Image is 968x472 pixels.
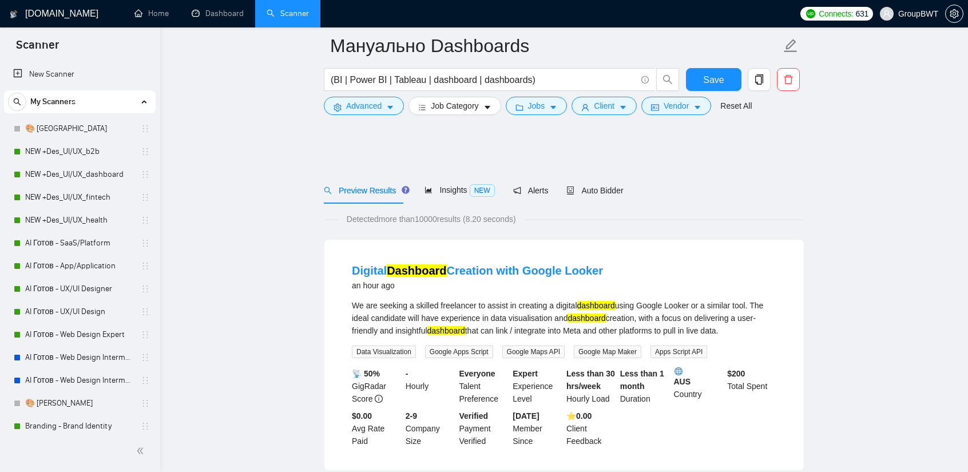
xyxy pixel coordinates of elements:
span: My Scanners [30,90,76,113]
a: 🎨 [GEOGRAPHIC_DATA] [25,117,134,140]
a: DigitalDashboardCreation with Google Looker [352,264,603,277]
span: bars [418,103,426,112]
span: user [883,10,891,18]
div: Member Since [510,410,564,447]
span: Connects: [819,7,853,20]
span: Alerts [513,186,549,195]
span: setting [334,103,342,112]
span: Apps Script API [650,346,707,358]
span: Jobs [528,100,545,112]
button: search [8,93,26,111]
span: Google Apps Script [425,346,493,358]
div: Payment Verified [457,410,511,447]
span: edit [783,38,798,53]
span: Data Visualization [352,346,416,358]
span: area-chart [425,186,433,194]
span: holder [141,307,150,316]
div: Hourly Load [564,367,618,405]
span: info-circle [375,395,383,403]
span: Insights [425,185,494,195]
input: Search Freelance Jobs... [331,73,636,87]
a: homeHome [134,9,169,18]
button: barsJob Categorycaret-down [408,97,501,115]
mark: dashboard [577,301,615,310]
span: holder [141,376,150,385]
button: setting [945,5,963,23]
a: 🎨 [PERSON_NAME] [25,392,134,415]
span: Google Maps API [502,346,565,358]
span: double-left [136,445,148,457]
b: 📡 50% [352,369,380,378]
a: AI Готов - Web Design Expert [25,323,134,346]
b: 2-9 [406,411,417,421]
button: delete [777,68,800,91]
span: caret-down [619,103,627,112]
mark: Dashboard [387,264,446,277]
a: AI Готов - SaaS/Platform [25,232,134,255]
iframe: Intercom live chat [929,433,957,461]
span: user [581,103,589,112]
b: [DATE] [513,411,539,421]
span: copy [748,74,770,85]
a: Reset All [720,100,752,112]
b: Everyone [459,369,495,378]
span: Save [703,73,724,87]
b: ⭐️ 0.00 [566,411,592,421]
img: logo [10,5,18,23]
b: $0.00 [352,411,372,421]
span: Job Category [431,100,478,112]
span: holder [141,261,150,271]
img: 🌐 [675,367,683,375]
b: Less than 30 hrs/week [566,369,615,391]
mark: dashboard [568,314,605,323]
span: holder [141,124,150,133]
button: settingAdvancedcaret-down [324,97,404,115]
span: search [657,74,679,85]
li: New Scanner [4,63,156,86]
span: search [324,187,332,195]
a: Branding - Brand Identity [25,415,134,438]
div: Tooltip anchor [400,185,411,195]
span: caret-down [386,103,394,112]
b: Expert [513,369,538,378]
div: Experience Level [510,367,564,405]
a: NEW +Des_UI/UX_health [25,209,134,232]
span: notification [513,187,521,195]
div: GigRadar Score [350,367,403,405]
a: AI Готов - App/Application [25,255,134,277]
span: holder [141,330,150,339]
span: idcard [651,103,659,112]
a: NEW +Des_UI/UX_dashboard [25,163,134,186]
button: Save [686,68,741,91]
span: Vendor [664,100,689,112]
button: idcardVendorcaret-down [641,97,711,115]
span: caret-down [693,103,701,112]
span: holder [141,399,150,408]
span: robot [566,187,574,195]
button: userClientcaret-down [572,97,637,115]
span: holder [141,147,150,156]
span: Client [594,100,614,112]
div: We are seeking a skilled freelancer to assist in creating a digital using Google Looker or a simi... [352,299,776,337]
span: delete [777,74,799,85]
div: Total Spent [725,367,779,405]
a: New Scanner [13,63,146,86]
span: Preview Results [324,186,406,195]
span: holder [141,422,150,431]
a: searchScanner [267,9,309,18]
span: folder [515,103,523,112]
input: Scanner name... [330,31,781,60]
div: Country [672,367,725,405]
mark: dashboard [427,326,465,335]
span: holder [141,170,150,179]
a: AI Готов - Web Design Intermediate минус Development [25,369,134,392]
a: AI Готов - UX/UI Design [25,300,134,323]
span: 631 [856,7,868,20]
b: $ 200 [727,369,745,378]
button: folderJobscaret-down [506,97,568,115]
span: holder [141,216,150,225]
div: Duration [618,367,672,405]
a: dashboardDashboard [192,9,244,18]
span: Auto Bidder [566,186,623,195]
b: - [406,369,408,378]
